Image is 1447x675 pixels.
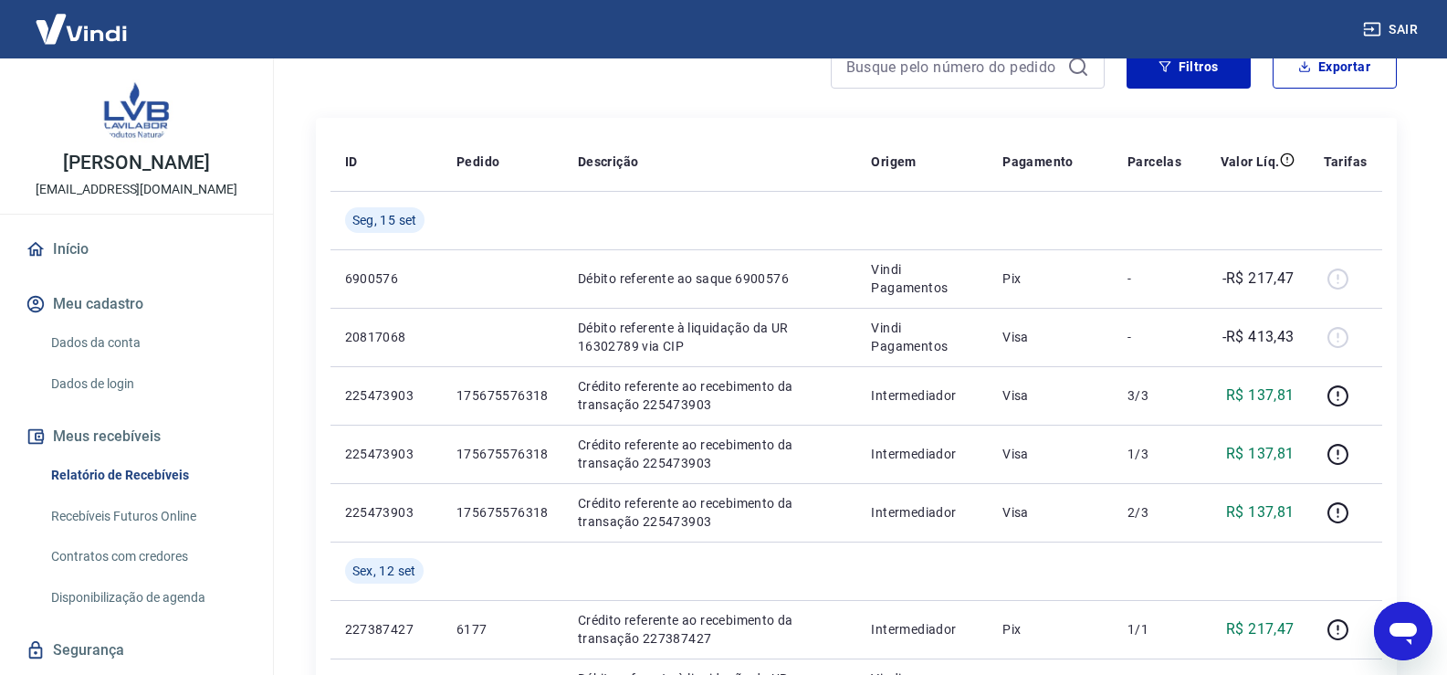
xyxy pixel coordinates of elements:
p: Origem [871,153,916,171]
p: Intermediador [871,503,973,522]
a: Disponibilização de agenda [44,579,251,617]
p: -R$ 217,47 [1222,268,1295,290]
p: 225473903 [345,445,427,463]
button: Sair [1359,13,1425,47]
p: - [1127,269,1181,288]
a: Contratos com credores [44,538,251,575]
p: 6177 [456,620,549,638]
p: Valor Líq. [1221,153,1280,171]
p: 2/3 [1127,503,1181,522]
a: Início [22,229,251,269]
p: R$ 217,47 [1226,618,1295,640]
a: Recebíveis Futuros Online [44,498,251,535]
p: R$ 137,81 [1226,443,1295,465]
p: 20817068 [345,328,427,346]
img: f59112a5-54ef-4c52-81d5-7611f2965714.jpeg [100,73,173,146]
p: Pix [1002,269,1098,288]
p: 175675576318 [456,503,549,522]
a: Dados de login [44,365,251,403]
p: 6900576 [345,269,427,288]
a: Relatório de Recebíveis [44,457,251,494]
button: Exportar [1273,45,1397,89]
p: ID [345,153,358,171]
p: R$ 137,81 [1226,385,1295,406]
p: Visa [1002,445,1098,463]
p: Visa [1002,328,1098,346]
p: 227387427 [345,620,427,638]
p: [PERSON_NAME] [63,153,209,173]
p: 1/1 [1127,620,1181,638]
p: [EMAIL_ADDRESS][DOMAIN_NAME] [36,180,237,199]
p: Intermediador [871,445,973,463]
p: Descrição [578,153,639,171]
p: Intermediador [871,386,973,405]
p: 175675576318 [456,445,549,463]
a: Dados da conta [44,324,251,362]
p: Tarifas [1324,153,1368,171]
p: R$ 137,81 [1226,501,1295,523]
p: 225473903 [345,386,427,405]
input: Busque pelo número do pedido [846,53,1060,80]
p: 225473903 [345,503,427,522]
p: Débito referente ao saque 6900576 [578,269,843,288]
p: Crédito referente ao recebimento da transação 225473903 [578,494,843,531]
p: Parcelas [1127,153,1181,171]
p: -R$ 413,43 [1222,326,1295,348]
p: Vindi Pagamentos [871,260,973,297]
button: Meus recebíveis [22,417,251,457]
p: Débito referente à liquidação da UR 16302789 via CIP [578,319,843,355]
iframe: Botão para abrir a janela de mensagens [1374,602,1432,660]
p: Crédito referente ao recebimento da transação 227387427 [578,611,843,648]
p: Pix [1002,620,1098,638]
p: Crédito referente ao recebimento da transação 225473903 [578,377,843,414]
p: Visa [1002,503,1098,522]
p: Pedido [456,153,499,171]
span: Seg, 15 set [352,211,417,229]
a: Segurança [22,630,251,670]
button: Filtros [1127,45,1251,89]
p: 3/3 [1127,386,1181,405]
p: Visa [1002,386,1098,405]
p: Vindi Pagamentos [871,319,973,355]
p: - [1127,328,1181,346]
p: Crédito referente ao recebimento da transação 225473903 [578,436,843,472]
img: Vindi [22,1,141,57]
p: Intermediador [871,620,973,638]
p: 1/3 [1127,445,1181,463]
p: 175675576318 [456,386,549,405]
button: Meu cadastro [22,284,251,324]
span: Sex, 12 set [352,562,416,580]
p: Pagamento [1002,153,1074,171]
